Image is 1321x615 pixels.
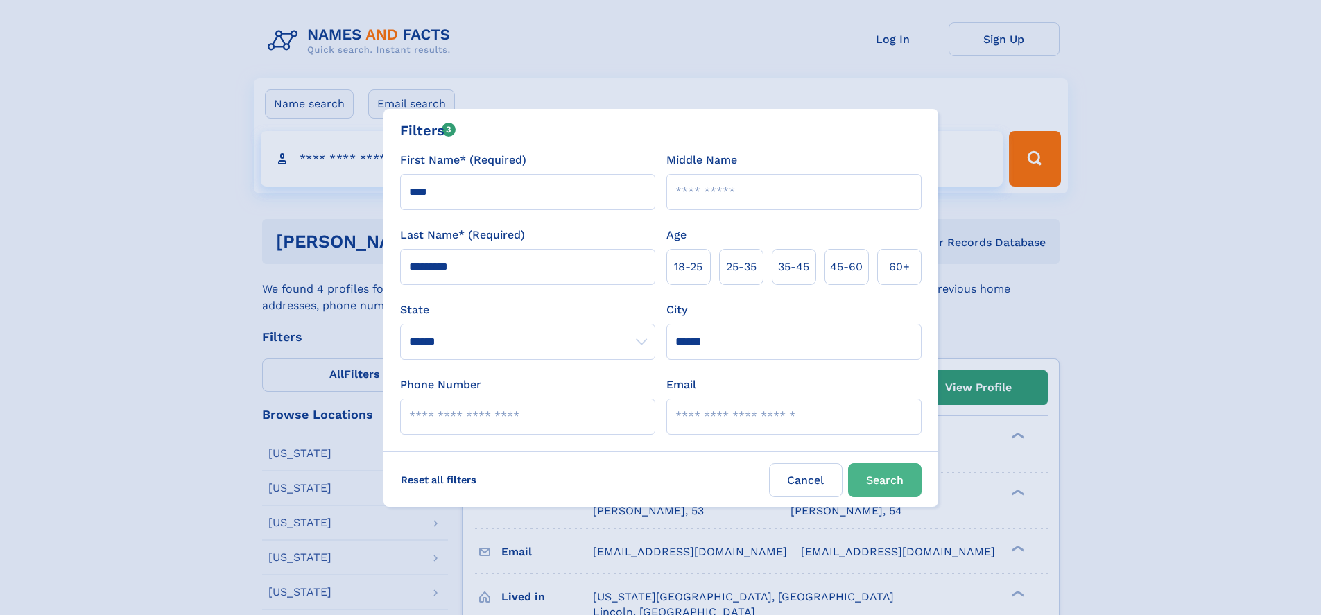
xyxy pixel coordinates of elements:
[778,259,809,275] span: 35‑45
[400,302,655,318] label: State
[666,227,687,243] label: Age
[666,376,696,393] label: Email
[400,120,456,141] div: Filters
[666,302,687,318] label: City
[848,463,922,497] button: Search
[674,259,702,275] span: 18‑25
[726,259,757,275] span: 25‑35
[769,463,843,497] label: Cancel
[392,463,485,496] label: Reset all filters
[400,152,526,168] label: First Name* (Required)
[400,227,525,243] label: Last Name* (Required)
[889,259,910,275] span: 60+
[666,152,737,168] label: Middle Name
[400,376,481,393] label: Phone Number
[830,259,863,275] span: 45‑60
